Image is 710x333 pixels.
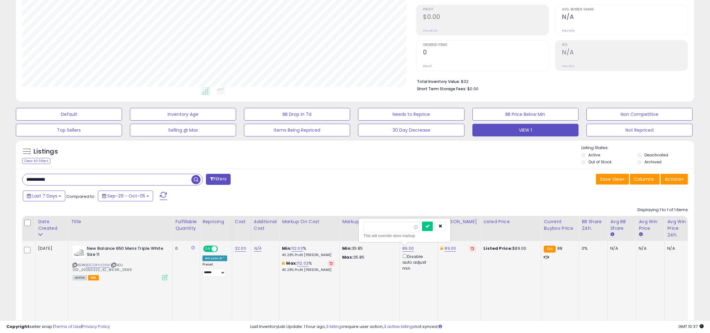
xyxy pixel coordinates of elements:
[175,218,197,232] div: Fulfillable Quantity
[297,260,309,267] a: 112.03
[588,152,600,158] label: Active
[202,218,229,225] div: Repricing
[282,245,291,251] b: Min:
[467,86,478,92] span: $0.00
[282,261,335,272] div: %
[282,218,337,225] div: Markup on Cost
[286,260,297,266] b: Max:
[596,174,629,185] button: Save View
[544,218,576,232] div: Current Buybox Price
[175,246,195,251] div: 0
[644,159,662,165] label: Archived
[6,324,29,330] strong: Copyright
[423,43,548,47] span: Ordered Items
[130,124,236,136] button: Selling @ Max
[235,245,246,252] a: 32.00
[38,246,63,251] div: [DATE]
[417,77,683,85] li: $32
[483,246,536,251] div: $89.00
[73,275,87,280] span: All listings currently available for purchase on Amazon
[250,324,704,330] div: Last InventoryLab Update: 1 hour ago, require user action, not synced.
[581,145,694,151] p: Listing States:
[202,262,227,277] div: Preset:
[661,174,688,185] button: Actions
[445,245,456,252] a: 89.00
[282,253,335,257] p: 40.28% Profit [PERSON_NAME]
[630,174,660,185] button: Columns
[557,245,562,251] span: 88
[582,246,603,251] div: 0%
[254,245,261,252] a: N/A
[637,207,688,213] div: Displaying 1 to 1 of 1 items
[472,124,579,136] button: VIEW 1
[88,275,99,280] span: FBA
[634,176,654,182] span: Columns
[678,324,704,330] span: 2025-10-14 10:37 GMT
[342,246,395,251] p: 35.85
[235,218,248,225] div: Cost
[610,218,633,232] div: Avg BB Share
[610,232,614,237] small: Avg BB Share.
[586,108,693,121] button: Non Competitive
[639,218,662,232] div: Avg Win Price
[562,13,688,22] h2: N/A
[358,124,464,136] button: 30 Day Decrease
[610,246,631,251] div: N/A
[16,124,122,136] button: Top Sellers
[98,191,153,201] button: Sep-29 - Oct-05
[562,43,688,47] span: ROI
[440,218,478,225] div: [PERSON_NAME]
[342,254,353,260] strong: Max:
[38,218,66,232] div: Date Created
[282,246,335,257] div: %
[342,245,352,251] strong: Min:
[586,124,693,136] button: Not Repriced
[202,255,227,261] div: Amazon AI *
[358,108,464,121] button: Needs to Reprice
[423,29,438,33] small: Prev: $0.00
[279,216,340,241] th: The percentage added to the cost of goods (COGS) that forms the calculator for Min & Max prices.
[87,246,164,259] b: New Balance 650 Mens Triple White Size 11
[363,233,446,239] div: This will override store markup
[483,218,538,225] div: Listed Price
[582,218,605,232] div: BB Share 24h.
[417,79,460,84] b: Total Inventory Value:
[244,108,350,121] button: BB Drop in 7d
[423,13,548,22] h2: $0.00
[73,246,168,280] div: ASIN:
[32,193,57,199] span: Last 7 Days
[73,262,132,272] span: | SKU: 001_20250222_42_89.96_2669
[82,324,110,330] a: Privacy Policy
[16,108,122,121] button: Default
[562,64,574,68] small: Prev: N/A
[54,324,81,330] a: Terms of Use
[667,246,688,251] div: N/A
[204,246,212,252] span: ON
[667,218,690,238] div: Avg Win Price 24h.
[254,218,277,232] div: Additional Cost
[562,29,574,33] small: Prev: N/A
[22,158,50,164] div: Clear All Filters
[244,124,350,136] button: Items Being Repriced
[206,174,231,185] button: Filters
[588,159,611,165] label: Out of Stock
[644,152,668,158] label: Deactivated
[423,64,432,68] small: Prev: 0
[217,246,227,252] span: OFF
[282,268,335,272] p: 40.28% Profit [PERSON_NAME]
[86,262,110,268] a: B0CDXYH2XM
[472,108,579,121] button: BB Price Below Min
[562,8,688,11] span: Avg. Buybox Share
[544,246,555,253] small: FBA
[402,245,414,252] a: 89.00
[423,8,548,11] span: Profit
[71,218,170,225] div: Title
[130,108,236,121] button: Inventory Age
[639,232,643,237] small: Avg Win Price.
[639,246,660,251] div: N/A
[562,49,688,57] h2: N/A
[417,86,466,91] b: Short Term Storage Fees:
[291,245,303,252] a: 112.03
[107,193,145,199] span: Sep-29 - Oct-05
[73,246,85,258] img: 313Xmw8G9kL._SL40_.jpg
